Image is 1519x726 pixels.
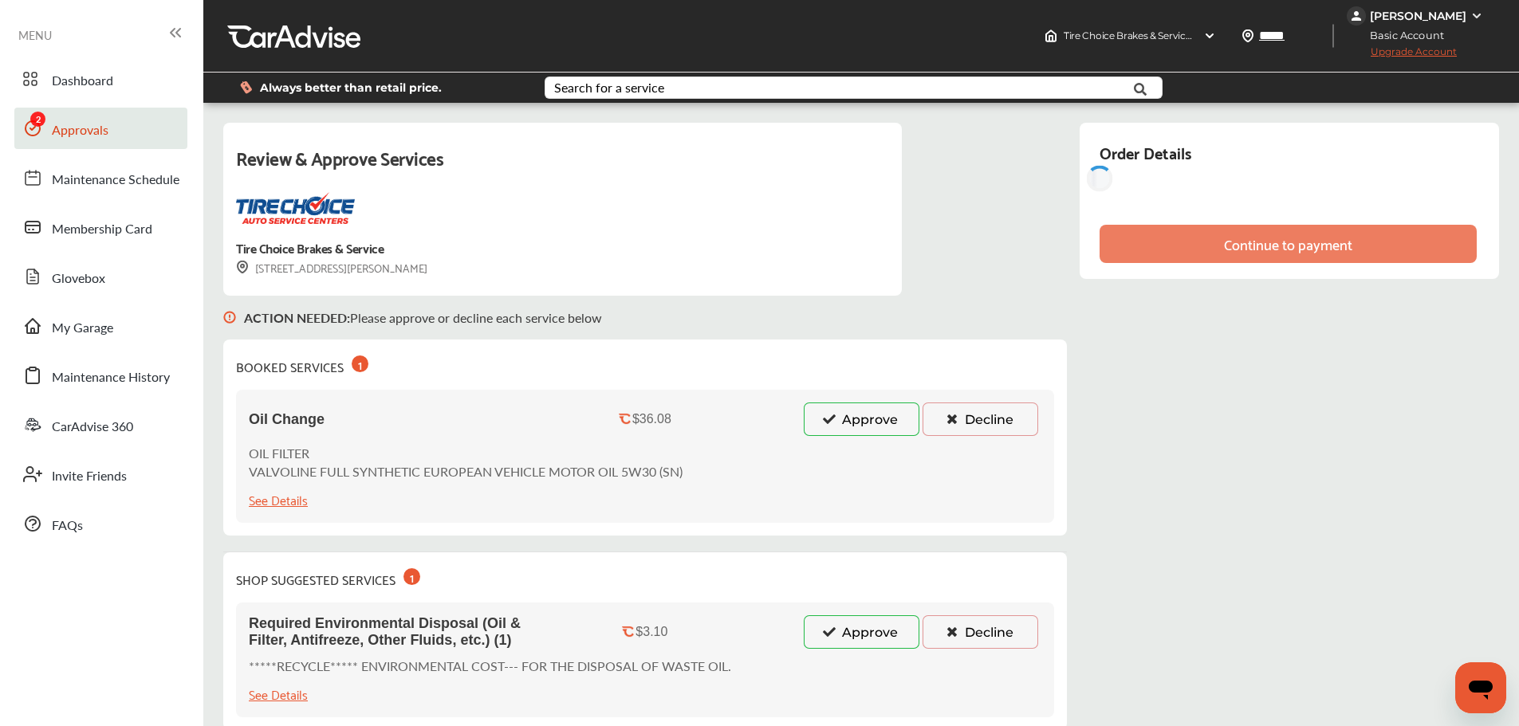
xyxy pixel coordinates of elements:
[52,269,105,289] span: Glovebox
[14,108,187,149] a: Approvals
[249,683,308,704] div: See Details
[1045,29,1057,42] img: header-home-logo.8d720a4f.svg
[403,568,420,585] div: 1
[923,615,1038,649] button: Decline
[52,516,83,536] span: FAQs
[1242,29,1254,42] img: location_vector.a44bc228.svg
[14,305,187,347] a: My Garage
[1203,29,1216,42] img: header-down-arrow.9dd2ce7d.svg
[554,81,664,94] div: Search for a service
[1470,10,1483,22] img: WGsFRI8htEPBVLJbROoPRyZpYNWhNONpIPPETTm6eUC0GeLEiAAAAAElFTkSuQmCC
[52,170,179,190] span: Maintenance Schedule
[1348,27,1456,44] span: Basic Account
[804,402,919,436] button: Approve
[249,462,683,481] p: VALVOLINE FULL SYNTHETIC EUROPEAN VEHICLE MOTOR OIL 5W30 (SN)
[249,444,683,462] p: OIL FILTER
[244,308,350,327] b: ACTION NEEDED :
[52,318,113,339] span: My Garage
[1332,24,1334,48] img: header-divider.bc55588e.svg
[1064,29,1517,41] span: Tire Choice Brakes & Service , [STREET_ADDRESS] [GEOGRAPHIC_DATA][PERSON_NAME] , FL 34984
[14,157,187,198] a: Maintenance Schedule
[260,82,442,93] span: Always better than retail price.
[1347,45,1457,65] span: Upgrade Account
[52,71,113,92] span: Dashboard
[632,412,671,426] div: $36.08
[249,657,731,675] p: *****RECYCLE***** ENVIRONMENTAL COST--- FOR THE DISPOSAL OF WASTE OIL.
[14,404,187,445] a: CarAdvise 360
[18,29,52,41] span: MENU
[236,261,249,274] img: svg+xml;base64,PHN2ZyB3aWR0aD0iMTYiIGhlaWdodD0iMTciIHZpZXdCb3g9IjAgMCAxNiAxNyIgZmlsbD0ibm9uZSIgeG...
[52,367,170,388] span: Maintenance History
[236,565,420,590] div: SHOP SUGGESTED SERVICES
[223,296,236,339] img: svg+xml;base64,PHN2ZyB3aWR0aD0iMTYiIGhlaWdodD0iMTciIHZpZXdCb3g9IjAgMCAxNiAxNyIgZmlsbD0ibm9uZSIgeG...
[804,615,919,649] button: Approve
[236,352,368,377] div: BOOKED SERVICES
[244,308,602,327] p: Please approve or decline each service below
[14,256,187,297] a: Glovebox
[1455,662,1506,713] iframe: Button to launch messaging window
[236,258,427,277] div: [STREET_ADDRESS][PERSON_NAME]
[1100,139,1191,166] div: Order Details
[52,417,133,438] span: CarAdvise 360
[52,120,108,141] span: Approvals
[14,355,187,396] a: Maintenance History
[1370,9,1466,23] div: [PERSON_NAME]
[249,489,308,510] div: See Details
[1224,236,1352,252] div: Continue to payment
[923,402,1038,436] button: Decline
[352,355,368,372] div: 1
[236,142,889,192] div: Review & Approve Services
[240,80,252,94] img: dollor_label_vector.a70140d1.svg
[249,615,560,649] span: Required Environmental Disposal (Oil & Filter, Antifreeze, Other Fluids, etc.) (1)
[249,411,325,428] span: Oil Change
[14,503,187,544] a: FAQs
[236,237,384,258] div: Tire Choice Brakes & Service
[236,192,355,224] img: logo-tire-choice.png
[52,466,127,487] span: Invite Friends
[636,625,667,639] div: $3.10
[1347,6,1366,26] img: jVpblrzwTbfkPYzPPzSLxeg0AAAAASUVORK5CYII=
[14,58,187,100] a: Dashboard
[14,206,187,248] a: Membership Card
[14,453,187,495] a: Invite Friends
[52,219,152,240] span: Membership Card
